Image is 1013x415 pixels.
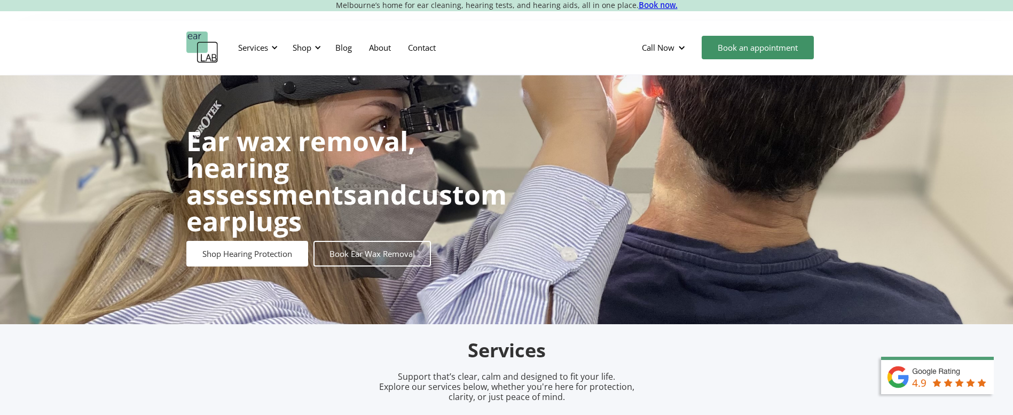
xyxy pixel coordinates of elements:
a: Contact [399,32,444,63]
a: Book an appointment [702,36,814,59]
div: Services [238,42,268,53]
div: Services [232,32,281,64]
a: Book Ear Wax Removal [313,241,431,267]
strong: custom earplugs [186,176,507,239]
div: Call Now [633,32,696,64]
div: Shop [293,42,311,53]
h1: and [186,128,507,234]
a: Blog [327,32,360,63]
div: Shop [286,32,324,64]
div: Call Now [642,42,674,53]
strong: Ear wax removal, hearing assessments [186,123,415,213]
a: About [360,32,399,63]
a: Shop Hearing Protection [186,241,308,267]
h2: Services [256,338,758,363]
a: home [186,32,218,64]
p: Support that’s clear, calm and designed to fit your life. Explore our services below, whether you... [365,372,648,403]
